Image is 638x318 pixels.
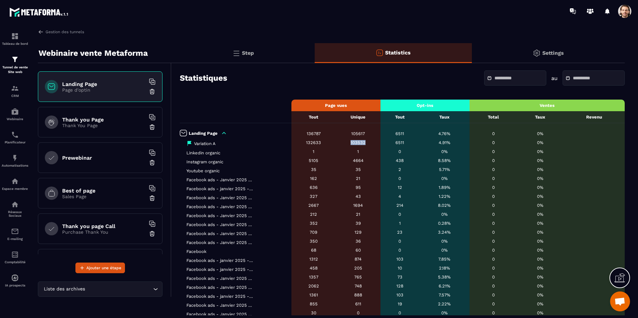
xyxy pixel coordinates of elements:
p: Sales Page [62,194,145,199]
div: 103532 [339,140,377,145]
p: Facebook ads - Janvier 2025 - Broad - Image [186,312,253,317]
img: trash [149,88,156,95]
p: Statistics [385,49,411,56]
div: 2667 [295,203,333,208]
div: 874 [339,257,377,262]
div: 4.91% [423,140,466,145]
p: Instagram organic [186,159,223,164]
p: Facebook ads - janvier 2025 - homme - [PERSON_NAME] [186,186,253,191]
div: 0 [473,266,514,271]
button: Ajouter une étape [75,263,125,273]
div: 0 [473,275,514,279]
div: 0% [521,239,560,244]
div: 5.38% [423,275,466,279]
div: 0 [384,176,416,181]
div: 8.58% [423,158,466,163]
th: Unique [336,111,380,123]
div: 1.89% [423,185,466,190]
p: Thank You Page [62,123,145,128]
p: Settings [542,50,564,56]
div: 0 [473,131,514,136]
div: 438 [384,158,416,163]
p: Step [242,50,254,56]
th: Taux [419,111,470,123]
p: Variation A [194,141,216,146]
div: 0% [521,140,560,145]
div: 103 [384,257,416,262]
div: 0% [423,212,466,217]
div: 7.85% [423,257,466,262]
img: trash [149,230,156,237]
div: 6511 [384,140,416,145]
p: Comptabilité [2,260,28,264]
p: Réseaux Sociaux [2,210,28,217]
div: 636 [295,185,333,190]
div: 39 [339,221,377,226]
div: 0% [521,248,560,253]
div: 19 [384,301,416,306]
div: 0% [521,283,560,288]
p: Facebook ads - Janvier 2025 - Homme - Image 1 [186,195,253,200]
div: 0 [473,212,514,217]
div: 10 [384,266,416,271]
p: Facebook ads - Janvier 2025 - Broad - Image 1 [186,303,253,308]
p: Tunnel de vente Site web [2,65,28,74]
div: 855 [295,301,333,306]
div: 0 [473,248,514,253]
img: trash [149,124,156,130]
div: 0 [473,203,514,208]
th: Page vues [291,100,380,111]
div: 0 [473,149,514,154]
div: 103 [384,292,416,297]
a: automationsautomationsEspace membre [2,172,28,196]
img: arrow [38,29,44,35]
div: 0 [473,221,514,226]
a: emailemailE-mailing [2,222,28,246]
p: Facebook ads - Janvier 2025 - Broad - [PERSON_NAME] [186,285,253,290]
p: CRM [2,94,28,98]
div: 0% [521,176,560,181]
p: Automatisations [2,164,28,167]
div: 43 [339,194,377,199]
img: email [11,227,19,235]
div: 129 [339,230,377,235]
p: au [551,75,558,81]
div: 0 [473,283,514,288]
img: bars.0d591741.svg [232,49,240,57]
div: 214 [384,203,416,208]
div: 1 [339,149,377,154]
a: accountantaccountantComptabilité [2,246,28,269]
div: 0% [521,230,560,235]
img: scheduler [11,131,19,139]
div: 0 [473,194,514,199]
a: formationformationTableau de bord [2,27,28,50]
div: 0 [473,158,514,163]
th: Opt-ins [380,100,470,111]
th: Total [470,111,517,123]
div: 0 [473,185,514,190]
div: 5105 [295,158,333,163]
p: Espace membre [2,187,28,191]
img: trash [149,159,156,166]
div: 162 [295,176,333,181]
div: 205 [339,266,377,271]
div: 21 [339,212,377,217]
div: 0% [423,239,466,244]
div: 68 [295,248,333,253]
div: 0 [473,230,514,235]
div: 0% [521,257,560,262]
div: 12 [384,185,416,190]
img: formation [11,84,19,92]
div: 21 [339,176,377,181]
h6: Thank you Page [62,117,145,123]
th: Tout [291,111,336,123]
div: 0 [473,167,514,172]
img: automations [11,154,19,162]
div: 0% [521,275,560,279]
div: 709 [295,230,333,235]
th: Ventes [470,100,625,111]
div: 6511 [384,131,416,136]
div: Search for option [38,281,162,297]
div: 1361 [295,292,333,297]
div: 2.18% [423,266,466,271]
